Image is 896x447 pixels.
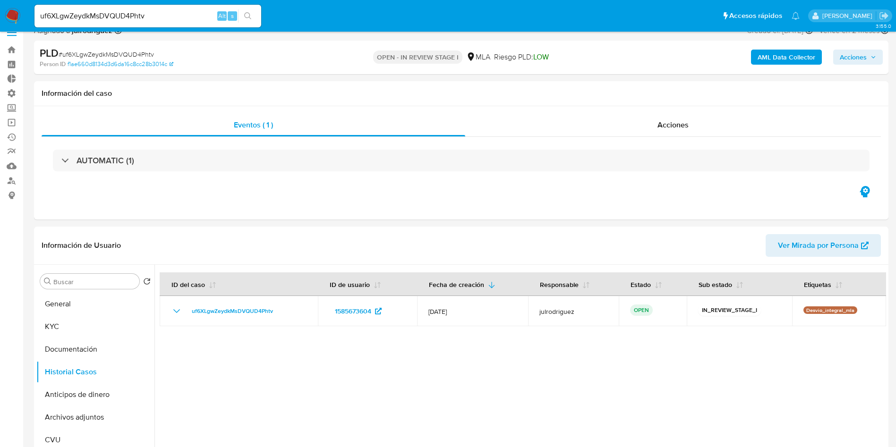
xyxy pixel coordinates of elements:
[822,11,876,20] p: gustavo.deseta@mercadolibre.com
[143,278,151,288] button: Volver al orden por defecto
[44,278,51,285] button: Buscar
[657,119,689,130] span: Acciones
[77,155,134,166] h3: AUTOMATIC (1)
[840,50,867,65] span: Acciones
[42,241,121,250] h1: Información de Usuario
[53,150,870,171] div: AUTOMATIC (1)
[218,11,226,20] span: Alt
[778,234,859,257] span: Ver Mirada por Persona
[42,89,881,98] h1: Información del caso
[876,22,891,30] span: 3.155.0
[36,315,154,338] button: KYC
[466,52,490,62] div: MLA
[729,11,782,21] span: Accesos rápidos
[234,119,273,130] span: Eventos ( 1 )
[34,10,261,22] input: Buscar usuario o caso...
[533,51,549,62] span: LOW
[879,11,889,21] a: Salir
[833,50,883,65] button: Acciones
[36,293,154,315] button: General
[36,338,154,361] button: Documentación
[59,50,154,59] span: # uf6XLgwZeydkMsDVQUD4Phtv
[36,406,154,429] button: Archivos adjuntos
[373,51,462,64] p: OPEN - IN REVIEW STAGE I
[494,52,549,62] span: Riesgo PLD:
[766,234,881,257] button: Ver Mirada por Persona
[34,25,112,36] span: Asignado a
[40,60,66,68] b: Person ID
[751,50,822,65] button: AML Data Collector
[40,45,59,60] b: PLD
[238,9,257,23] button: search-icon
[758,50,815,65] b: AML Data Collector
[36,361,154,383] button: Historial Casos
[36,383,154,406] button: Anticipos de dinero
[231,11,234,20] span: s
[68,60,173,68] a: f1ae660d8134d3d6da16c8cc28b3014c
[792,12,800,20] a: Notificaciones
[53,278,136,286] input: Buscar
